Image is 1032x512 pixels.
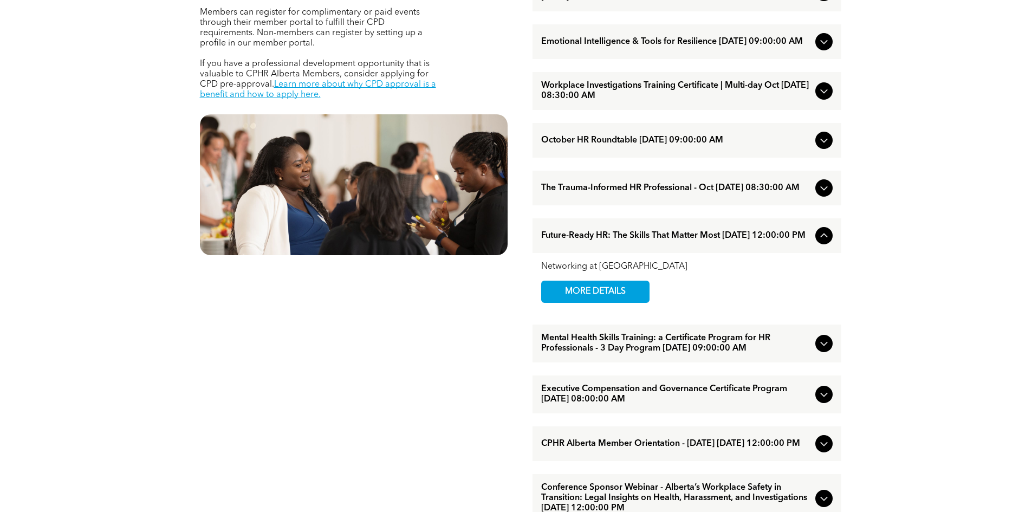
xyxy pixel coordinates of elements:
span: Members can register for complimentary or paid events through their member portal to fulfill thei... [200,8,423,48]
span: October HR Roundtable [DATE] 09:00:00 AM [541,135,811,146]
span: If you have a professional development opportunity that is valuable to CPHR Alberta Members, cons... [200,60,430,89]
span: Future-Ready HR: The Skills That Matter Most [DATE] 12:00:00 PM [541,231,811,241]
div: Networking at [GEOGRAPHIC_DATA] [541,262,833,272]
a: MORE DETAILS [541,281,650,303]
span: Executive Compensation and Governance Certificate Program [DATE] 08:00:00 AM [541,384,811,405]
a: Learn more about why CPD approval is a benefit and how to apply here. [200,80,436,99]
span: CPHR Alberta Member Orientation - [DATE] [DATE] 12:00:00 PM [541,439,811,449]
span: Workplace Investigations Training Certificate | Multi-day Oct [DATE] 08:30:00 AM [541,81,811,101]
span: MORE DETAILS [553,281,638,302]
span: Emotional Intelligence & Tools for Resilience [DATE] 09:00:00 AM [541,37,811,47]
span: Mental Health Skills Training: a Certificate Program for HR Professionals - 3 Day Program [DATE] ... [541,333,811,354]
span: The Trauma-Informed HR Professional - Oct [DATE] 08:30:00 AM [541,183,811,193]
